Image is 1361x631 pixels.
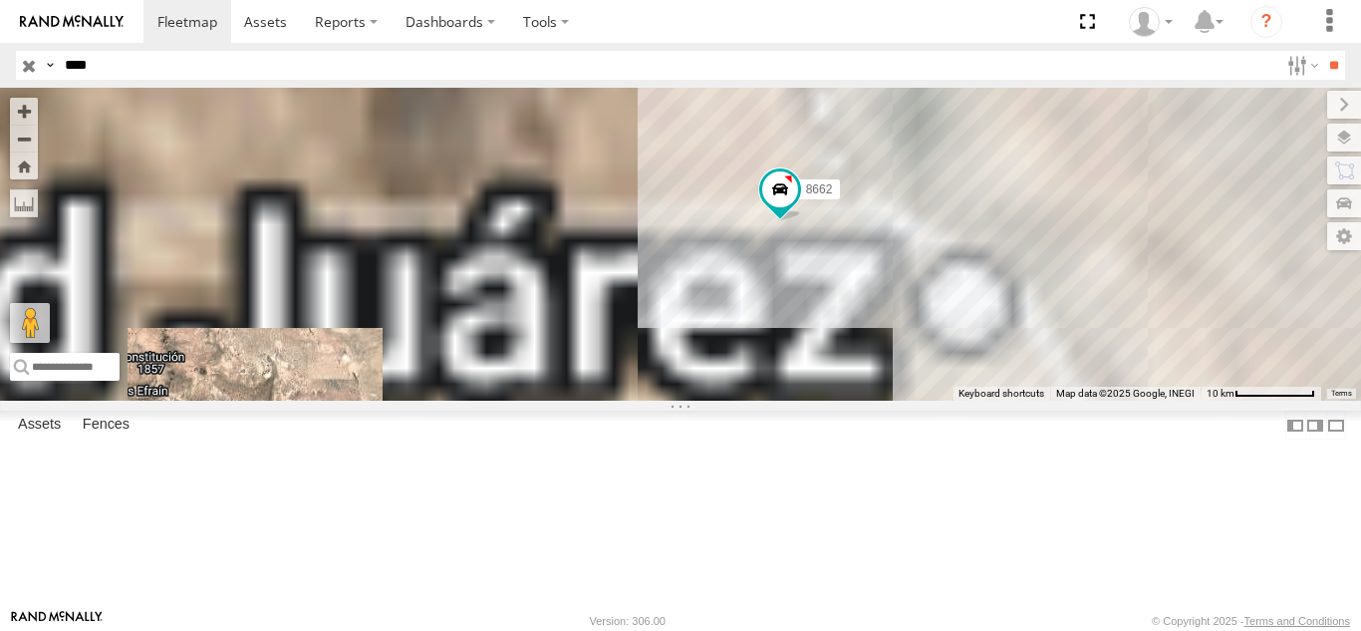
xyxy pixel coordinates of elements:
button: Zoom out [10,125,38,153]
label: Hide Summary Table [1326,411,1346,440]
a: Terms and Conditions [1244,615,1350,627]
button: Drag Pegman onto the map to open Street View [10,303,50,343]
button: Zoom Home [10,153,38,179]
span: 10 km [1207,388,1234,399]
button: Keyboard shortcuts [958,387,1044,401]
span: Map data ©2025 Google, INEGI [1056,388,1195,399]
label: Fences [73,412,139,440]
i: ? [1250,6,1282,38]
div: Daniel Lupio [1122,7,1180,37]
label: Map Settings [1327,222,1361,250]
label: Dock Summary Table to the Right [1305,411,1325,440]
label: Search Query [42,51,58,80]
span: 8662 [806,182,833,196]
a: Visit our Website [11,611,103,631]
div: Version: 306.00 [590,615,666,627]
img: rand-logo.svg [20,15,124,29]
label: Assets [8,412,71,440]
button: Map Scale: 10 km per 77 pixels [1201,387,1321,401]
label: Search Filter Options [1279,51,1322,80]
button: Zoom in [10,98,38,125]
a: Terms (opens in new tab) [1331,389,1352,397]
label: Measure [10,189,38,217]
div: © Copyright 2025 - [1152,615,1350,627]
label: Dock Summary Table to the Left [1285,411,1305,440]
